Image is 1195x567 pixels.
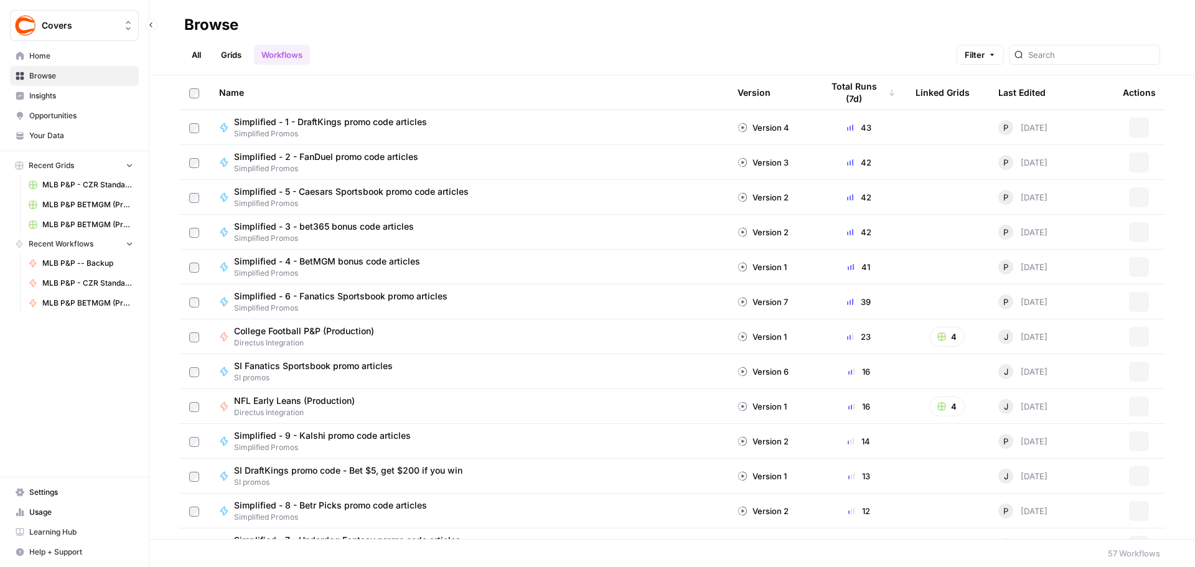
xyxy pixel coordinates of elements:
[29,507,133,518] span: Usage
[219,534,718,558] a: Simplified - 7 - Underdog Fantasy promo code articlesSimplified Promos
[738,365,789,378] div: Version 6
[219,116,718,139] a: Simplified - 1 - DraftKings promo code articlesSimplified Promos
[10,502,139,522] a: Usage
[10,86,139,106] a: Insights
[738,400,787,413] div: Version 1
[184,15,238,35] div: Browse
[42,179,133,190] span: MLB P&P - CZR Standard (Production) Grid
[219,75,718,110] div: Name
[29,238,93,250] span: Recent Workflows
[234,407,365,418] span: Directus Integration
[998,155,1047,170] div: [DATE]
[998,538,1047,553] div: [DATE]
[234,185,469,198] span: Simplified - 5 - Caesars Sportsbook promo code articles
[213,45,249,65] a: Grids
[219,429,718,453] a: Simplified - 9 - Kalshi promo code articlesSimplified Promos
[10,10,139,41] button: Workspace: Covers
[29,70,133,82] span: Browse
[29,487,133,498] span: Settings
[234,302,457,314] span: Simplified Promos
[234,255,420,268] span: Simplified - 4 - BetMGM bonus code articles
[234,198,479,209] span: Simplified Promos
[42,258,133,269] span: MLB P&P -- Backup
[1004,400,1008,413] span: J
[14,14,37,37] img: Covers Logo
[1003,121,1008,134] span: P
[234,512,437,523] span: Simplified Promos
[822,261,896,273] div: 41
[42,298,133,309] span: MLB P&P BETMGM (Production)
[1004,470,1008,482] span: J
[822,296,896,308] div: 39
[219,151,718,174] a: Simplified - 2 - FanDuel promo code articlesSimplified Promos
[1003,505,1008,517] span: P
[822,226,896,238] div: 42
[219,464,718,488] a: SI DraftKings promo code - Bet $5, get $200 if you winSI promos
[42,219,133,230] span: MLB P&P BETMGM (Production) Grid (1)
[929,396,965,416] button: 4
[234,464,462,477] span: SI DraftKings promo code - Bet $5, get $200 if you win
[998,190,1047,205] div: [DATE]
[219,185,718,209] a: Simplified - 5 - Caesars Sportsbook promo code articlesSimplified Promos
[1003,261,1008,273] span: P
[234,395,355,407] span: NFL Early Leans (Production)
[10,106,139,126] a: Opportunities
[234,268,430,279] span: Simplified Promos
[1004,330,1008,343] span: J
[42,19,117,32] span: Covers
[998,260,1047,274] div: [DATE]
[822,156,896,169] div: 42
[998,364,1047,379] div: [DATE]
[234,360,393,372] span: SI Fanatics Sportsbook promo articles
[234,151,418,163] span: Simplified - 2 - FanDuel promo code articles
[822,435,896,448] div: 14
[957,45,1004,65] button: Filter
[1003,226,1008,238] span: P
[822,330,896,343] div: 23
[10,156,139,175] button: Recent Grids
[738,505,789,517] div: Version 2
[1004,365,1008,378] span: J
[738,191,789,204] div: Version 2
[1003,435,1008,448] span: P
[219,499,718,523] a: Simplified - 8 - Betr Picks promo code articlesSimplified Promos
[234,429,411,442] span: Simplified - 9 - Kalshi promo code articles
[234,163,428,174] span: Simplified Promos
[23,215,139,235] a: MLB P&P BETMGM (Production) Grid (1)
[1028,49,1155,61] input: Search
[219,220,718,244] a: Simplified - 3 - bet365 bonus code articlesSimplified Promos
[822,365,896,378] div: 16
[10,235,139,253] button: Recent Workflows
[219,360,718,383] a: SI Fanatics Sportsbook promo articlesSI promos
[998,504,1047,518] div: [DATE]
[998,469,1047,484] div: [DATE]
[234,325,374,337] span: College Football P&P (Production)
[822,75,896,110] div: Total Runs (7d)
[23,175,139,195] a: MLB P&P - CZR Standard (Production) Grid
[738,156,789,169] div: Version 3
[822,121,896,134] div: 43
[738,435,789,448] div: Version 2
[10,482,139,502] a: Settings
[998,399,1047,414] div: [DATE]
[234,372,403,383] span: SI promos
[738,470,787,482] div: Version 1
[23,195,139,215] a: MLB P&P BETMGM (Production) Grid
[29,90,133,101] span: Insights
[1108,547,1160,560] div: 57 Workflows
[822,505,896,517] div: 12
[998,225,1047,240] div: [DATE]
[184,45,209,65] a: All
[916,75,970,110] div: Linked Grids
[219,290,718,314] a: Simplified - 6 - Fanatics Sportsbook promo articlesSimplified Promos
[738,121,789,134] div: Version 4
[998,75,1046,110] div: Last Edited
[822,191,896,204] div: 42
[219,395,718,418] a: NFL Early Leans (Production)Directus Integration
[1003,156,1008,169] span: P
[234,337,384,349] span: Directus Integration
[254,45,310,65] a: Workflows
[10,542,139,562] button: Help + Support
[29,110,133,121] span: Opportunities
[234,290,448,302] span: Simplified - 6 - Fanatics Sportsbook promo articles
